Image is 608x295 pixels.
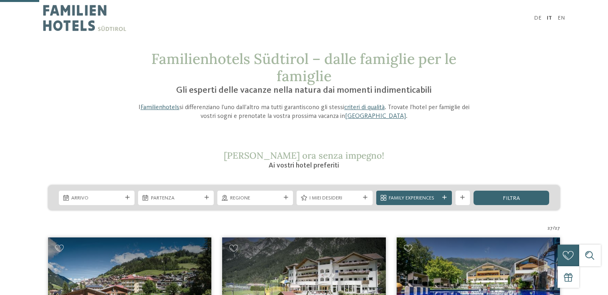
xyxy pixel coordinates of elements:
span: 27 [548,225,553,232]
span: [PERSON_NAME] ora senza impegno! [224,149,384,161]
a: DE [534,15,542,21]
span: Partenza [151,195,201,202]
span: Arrivo [71,195,122,202]
span: Family Experiences [389,195,439,202]
span: Gli esperti delle vacanze nella natura dai momenti indimenticabili [176,86,431,95]
span: Regione [230,195,281,202]
a: criteri di qualità [344,104,385,111]
p: I si differenziano l’uno dall’altro ma tutti garantiscono gli stessi . Trovate l’hotel per famigl... [133,103,476,121]
span: / [553,225,555,232]
a: IT [547,15,552,21]
span: I miei desideri [309,195,360,202]
a: [GEOGRAPHIC_DATA] [345,113,406,120]
span: Ai vostri hotel preferiti [269,162,339,169]
span: Familienhotels Südtirol – dalle famiglie per le famiglie [151,50,456,85]
span: filtra [503,195,520,201]
a: EN [558,15,565,21]
a: Familienhotels [140,104,179,111]
span: 27 [555,225,560,232]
